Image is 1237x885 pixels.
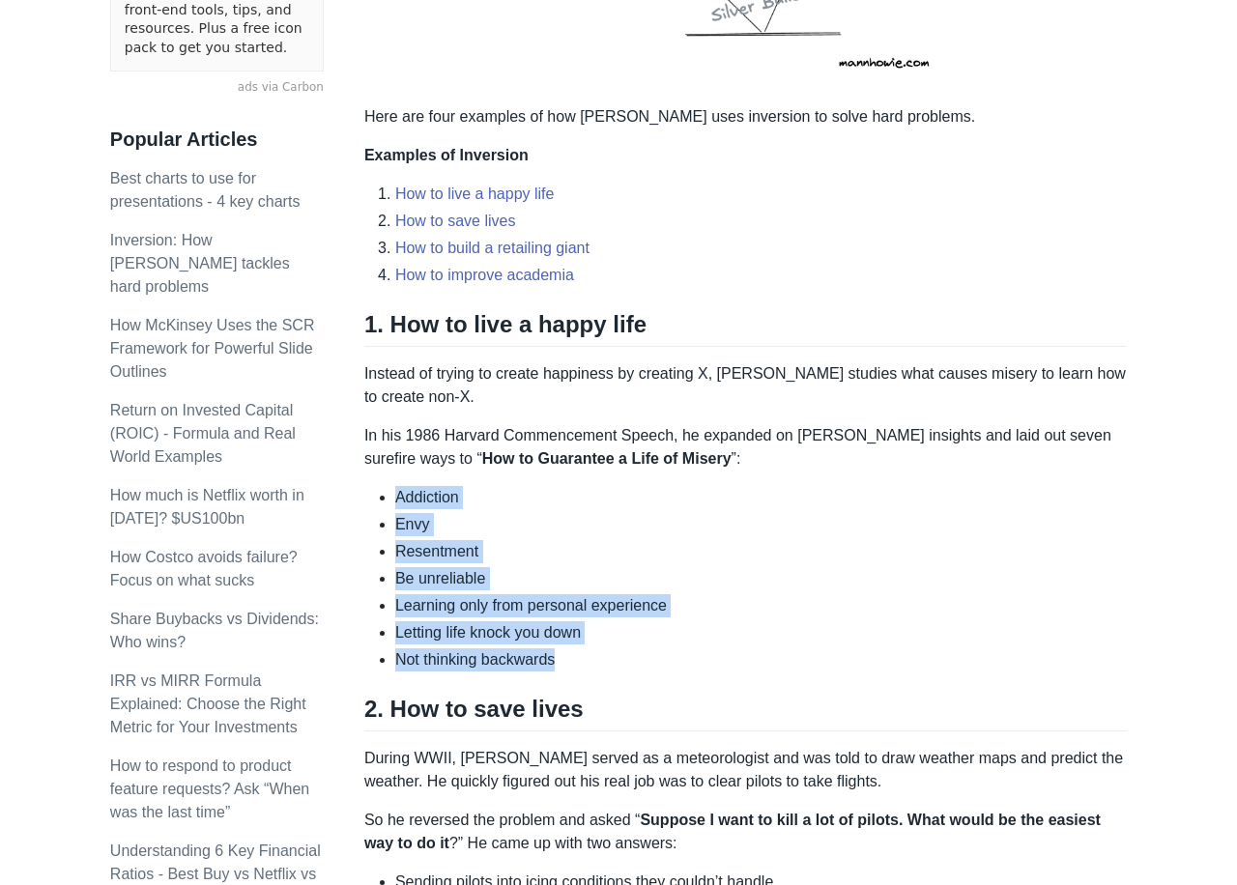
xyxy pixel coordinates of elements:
[110,232,290,295] a: Inversion: How [PERSON_NAME] tackles hard problems
[482,450,732,467] strong: How to Guarantee a Life of Misery
[110,757,309,820] a: How to respond to product feature requests? Ask “When was the last time”
[110,402,296,465] a: Return on Invested Capital (ROIC) - Formula and Real World Examples
[395,513,1127,536] li: Envy
[395,267,574,283] a: How to improve academia
[395,486,1127,509] li: Addiction
[395,594,1127,617] li: Learning only from personal experience
[364,695,1127,731] h2: 2. How to save lives
[364,812,1101,851] strong: Suppose I want to kill a lot of pilots. What would be the easiest way to do it
[395,567,1127,590] li: Be unreliable
[395,213,516,229] a: How to save lives
[364,424,1127,471] p: In his 1986 Harvard Commencement Speech, he expanded on [PERSON_NAME] insights and laid out seven...
[364,147,529,163] strong: Examples of Inversion
[364,747,1127,793] p: During WWII, [PERSON_NAME] served as a meteorologist and was told to draw weather maps and predic...
[364,105,1127,128] p: Here are four examples of how [PERSON_NAME] uses inversion to solve hard problems.
[110,672,306,735] a: IRR vs MIRR Formula Explained: Choose the Right Metric for Your Investments
[364,362,1127,409] p: Instead of trying to create happiness by creating X, [PERSON_NAME] studies what causes misery to ...
[110,487,304,527] a: How much is Netflix worth in [DATE]? $US100bn
[395,186,555,202] a: How to live a happy life
[395,240,590,256] a: How to build a retailing giant
[395,621,1127,644] li: Letting life knock you down
[110,128,324,152] h3: Popular Articles
[110,79,324,97] a: ads via Carbon
[395,648,1127,671] li: Not thinking backwards
[110,549,298,588] a: How Costco avoids failure? Focus on what sucks
[110,611,319,650] a: Share Buybacks vs Dividends: Who wins?
[364,809,1127,855] p: So he reversed the problem and asked “ ?” He came up with two answers:
[364,310,1127,347] h2: 1. How to live a happy life
[395,540,1127,563] li: Resentment
[110,317,315,380] a: How McKinsey Uses the SCR Framework for Powerful Slide Outlines
[110,170,301,210] a: Best charts to use for presentations - 4 key charts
